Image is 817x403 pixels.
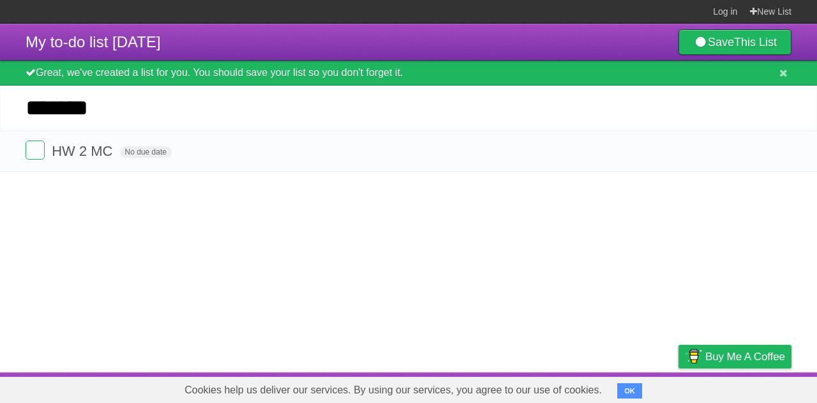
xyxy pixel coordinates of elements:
a: Privacy [662,376,695,400]
img: Buy me a coffee [685,346,702,367]
a: About [509,376,536,400]
span: Buy me a coffee [705,346,785,368]
span: Cookies help us deliver our services. By using our services, you agree to our use of cookies. [172,377,615,403]
button: OK [617,383,642,399]
label: Done [26,141,45,160]
span: No due date [120,146,172,158]
a: SaveThis List [678,29,791,55]
span: My to-do list [DATE] [26,33,161,50]
b: This List [734,36,777,49]
a: Buy me a coffee [678,345,791,369]
a: Suggest a feature [711,376,791,400]
span: HW 2 MC [52,143,116,159]
a: Terms [618,376,647,400]
a: Developers [551,376,603,400]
